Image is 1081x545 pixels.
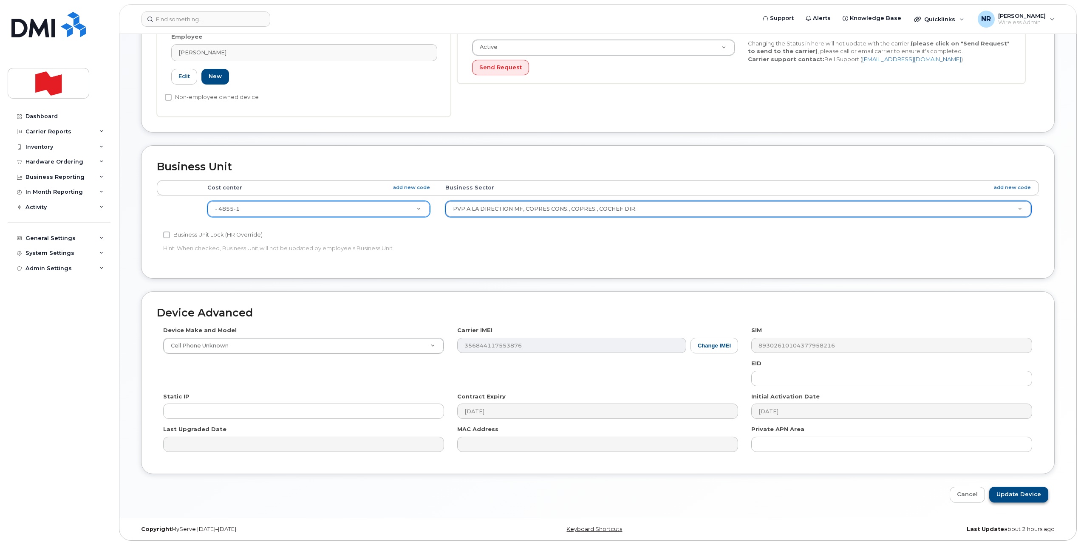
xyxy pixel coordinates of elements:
[981,14,991,24] span: NR
[770,14,794,23] span: Support
[998,19,1046,26] span: Wireless Admin
[171,33,202,41] label: Employee
[163,232,170,238] input: Business Unit Lock (HR Override)
[751,393,820,401] label: Initial Activation Date
[157,161,1039,173] h2: Business Unit
[141,11,270,27] input: Find something...
[163,244,738,252] p: Hint: When checked, Business Unit will not be updated by employee's Business Unit
[393,184,430,191] a: add new code
[850,14,901,23] span: Knowledge Base
[141,526,172,532] strong: Copyright
[215,206,240,212] span: - 4855-1
[950,487,985,503] a: Cancel
[800,10,837,27] a: Alerts
[208,201,430,217] a: - 4855-1
[165,92,259,102] label: Non-employee owned device
[862,56,961,62] a: [EMAIL_ADDRESS][DOMAIN_NAME]
[972,11,1061,28] div: Nancy Robitaille
[751,326,762,334] label: SIM
[457,326,492,334] label: Carrier IMEI
[164,338,444,353] a: Cell Phone Unknown
[200,180,438,195] th: Cost center
[757,10,800,27] a: Support
[135,526,444,533] div: MyServe [DATE]–[DATE]
[690,338,738,353] button: Change IMEI
[472,60,529,76] button: Send Request
[473,40,735,55] a: Active
[998,12,1046,19] span: [PERSON_NAME]
[908,11,970,28] div: Quicklinks
[967,526,1004,532] strong: Last Update
[446,201,1031,217] a: PVP A LA DIRECTION MF, COPRES CONS., COPRES., COCHEF DIR.
[989,487,1048,503] input: Update Device
[813,14,831,23] span: Alerts
[201,69,229,85] a: New
[171,69,197,85] a: Edit
[751,425,804,433] label: Private APN Area
[748,56,824,62] strong: Carrier support contact:
[752,526,1061,533] div: about 2 hours ago
[166,342,229,350] span: Cell Phone Unknown
[994,184,1031,191] a: add new code
[457,425,498,433] label: MAC Address
[453,206,637,212] span: PVP A LA DIRECTION MF, COPRES CONS., COPRES., COCHEF DIR.
[178,48,226,56] span: [PERSON_NAME]
[741,40,1017,63] div: Changing the Status in here will not update with the carrier, , please call or email carrier to e...
[163,326,237,334] label: Device Make and Model
[163,425,226,433] label: Last Upgraded Date
[837,10,907,27] a: Knowledge Base
[751,359,761,367] label: EID
[171,44,437,61] a: [PERSON_NAME]
[163,393,190,401] label: Static IP
[165,94,172,101] input: Non-employee owned device
[475,43,498,51] span: Active
[163,230,263,240] label: Business Unit Lock (HR Override)
[457,393,506,401] label: Contract Expiry
[566,526,622,532] a: Keyboard Shortcuts
[157,307,1039,319] h2: Device Advanced
[924,16,955,23] span: Quicklinks
[438,180,1039,195] th: Business Sector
